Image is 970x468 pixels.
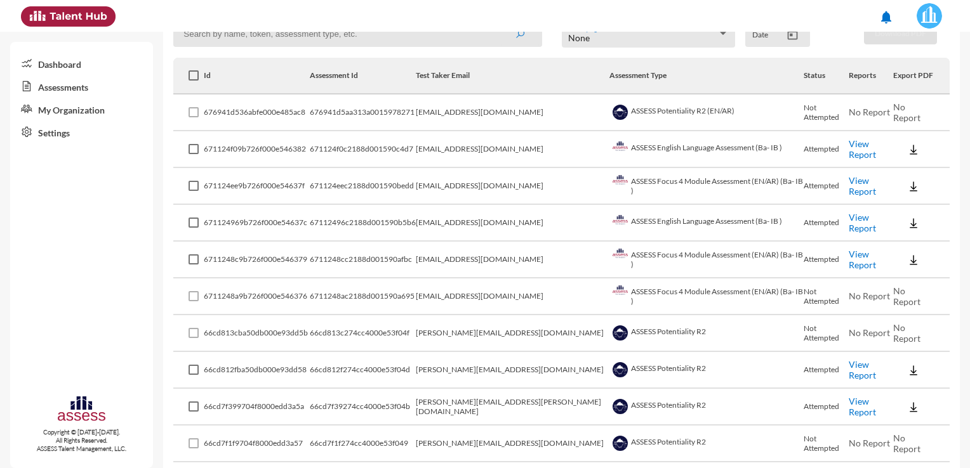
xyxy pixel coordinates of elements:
[416,131,609,168] td: [EMAIL_ADDRESS][DOMAIN_NAME]
[804,315,849,352] td: Not Attempted
[416,352,609,389] td: [PERSON_NAME][EMAIL_ADDRESS][DOMAIN_NAME]
[416,426,609,462] td: [PERSON_NAME][EMAIL_ADDRESS][DOMAIN_NAME]
[310,242,416,278] td: 6711248cc2188d001590afbc
[893,101,920,123] span: No Report
[609,352,804,389] td: ASSESS Potentiality R2
[849,107,890,117] span: No Report
[310,168,416,205] td: 671124eec2188d001590bedd
[310,58,416,94] th: Assessment Id
[804,426,849,462] td: Not Attempted
[609,94,804,131] td: ASSESS Potentiality R2 (EN/AR)
[204,94,310,131] td: 676941d536abfe000e485ac8
[804,389,849,426] td: Attempted
[609,426,804,462] td: ASSESS Potentiality R2
[849,359,876,380] a: View Report
[849,396,876,417] a: View Report
[310,94,416,131] td: 676941d5aa313a0015978271
[804,131,849,168] td: Attempted
[849,327,890,338] span: No Report
[10,52,153,75] a: Dashboard
[609,389,804,426] td: ASSESS Potentiality R2
[310,352,416,389] td: 66cd812f274cc4000e53f04d
[204,131,310,168] td: 671124f09b726f000e546382
[609,278,804,315] td: ASSESS Focus 4 Module Assessment (EN/AR) (Ba- IB )
[204,389,310,426] td: 66cd7f399704f8000edd3a5a
[310,131,416,168] td: 671124f0c2188d001590c4d7
[893,322,920,344] span: No Report
[568,32,590,43] span: None
[310,315,416,352] td: 66cd813c274cc4000e53f04f
[310,426,416,462] td: 66cd7f1f274cc4000e53f049
[10,120,153,143] a: Settings
[849,138,876,160] a: View Report
[804,242,849,278] td: Attempted
[849,58,893,94] th: Reports
[609,58,804,94] th: Assessment Type
[416,242,609,278] td: [EMAIL_ADDRESS][DOMAIN_NAME]
[879,10,894,25] mat-icon: notifications
[804,168,849,205] td: Attempted
[310,205,416,242] td: 67112496c2188d001590b5b6
[56,394,107,426] img: assesscompany-logo.png
[204,168,310,205] td: 671124ee9b726f000e54637f
[864,23,937,44] button: Download PDF
[310,389,416,426] td: 66cd7f39274cc4000e53f04b
[849,175,876,197] a: View Report
[849,212,876,233] a: View Report
[893,285,920,307] span: No Report
[804,352,849,389] td: Attempted
[416,389,609,426] td: [PERSON_NAME][EMAIL_ADDRESS][PERSON_NAME][DOMAIN_NAME]
[849,438,890,448] span: No Report
[10,428,153,453] p: Copyright © [DATE]-[DATE]. All Rights Reserved. ASSESS Talent Management, LLC.
[609,205,804,242] td: ASSESS English Language Assessment (Ba- IB )
[416,168,609,205] td: [EMAIL_ADDRESS][DOMAIN_NAME]
[416,315,609,352] td: [PERSON_NAME][EMAIL_ADDRESS][DOMAIN_NAME]
[609,168,804,205] td: ASSESS Focus 4 Module Assessment (EN/AR) (Ba- IB )
[416,278,609,315] td: [EMAIL_ADDRESS][DOMAIN_NAME]
[10,75,153,98] a: Assessments
[893,58,950,94] th: Export PDF
[204,352,310,389] td: 66cd812fba50db000e93dd58
[204,426,310,462] td: 66cd7f1f9704f8000edd3a57
[416,205,609,242] td: [EMAIL_ADDRESS][DOMAIN_NAME]
[609,131,804,168] td: ASSESS English Language Assessment (Ba- IB )
[804,58,849,94] th: Status
[416,58,609,94] th: Test Taker Email
[781,28,804,41] button: Open calendar
[609,242,804,278] td: ASSESS Focus 4 Module Assessment (EN/AR) (Ba- IB )
[804,94,849,131] td: Not Attempted
[204,242,310,278] td: 6711248c9b726f000e546379
[204,315,310,352] td: 66cd813cba50db000e93dd5b
[849,290,890,301] span: No Report
[173,21,542,47] input: Search by name, token, assessment type, etc.
[849,249,876,270] a: View Report
[204,278,310,315] td: 6711248a9b726f000e546376
[609,315,804,352] td: ASSESS Potentiality R2
[893,432,920,454] span: No Report
[804,278,849,315] td: Not Attempted
[204,58,310,94] th: Id
[10,98,153,120] a: My Organization
[416,94,609,131] td: [EMAIL_ADDRESS][DOMAIN_NAME]
[804,205,849,242] td: Attempted
[204,205,310,242] td: 671124969b726f000e54637c
[875,29,926,38] span: Download PDF
[310,278,416,315] td: 6711248ac2188d001590a695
